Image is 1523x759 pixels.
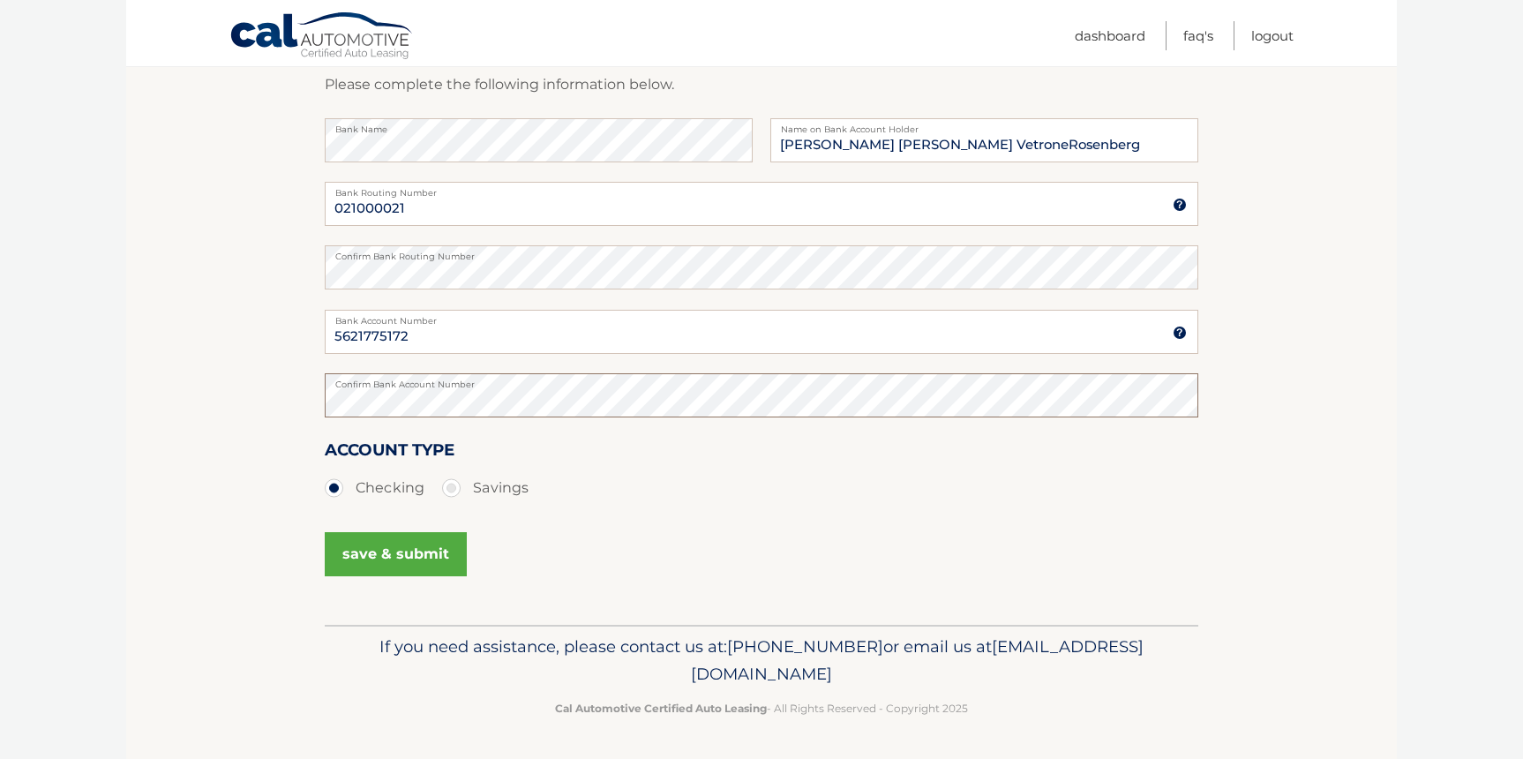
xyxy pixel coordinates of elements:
[727,636,883,657] span: [PHONE_NUMBER]
[229,11,415,63] a: Cal Automotive
[325,310,1198,354] input: Bank Account Number
[1251,21,1294,50] a: Logout
[770,118,1198,132] label: Name on Bank Account Holder
[1183,21,1213,50] a: FAQ's
[325,118,753,132] label: Bank Name
[770,118,1198,162] input: Name on Account (Account Holder Name)
[1075,21,1145,50] a: Dashboard
[325,470,424,506] label: Checking
[325,182,1198,196] label: Bank Routing Number
[336,699,1187,718] p: - All Rights Reserved - Copyright 2025
[1173,198,1187,212] img: tooltip.svg
[555,702,767,715] strong: Cal Automotive Certified Auto Leasing
[325,245,1198,259] label: Confirm Bank Routing Number
[1173,326,1187,340] img: tooltip.svg
[325,310,1198,324] label: Bank Account Number
[325,532,467,576] button: save & submit
[325,373,1198,387] label: Confirm Bank Account Number
[325,182,1198,226] input: Bank Routing Number
[325,437,454,470] label: Account Type
[325,72,1198,97] p: Please complete the following information below.
[442,470,529,506] label: Savings
[336,633,1187,689] p: If you need assistance, please contact us at: or email us at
